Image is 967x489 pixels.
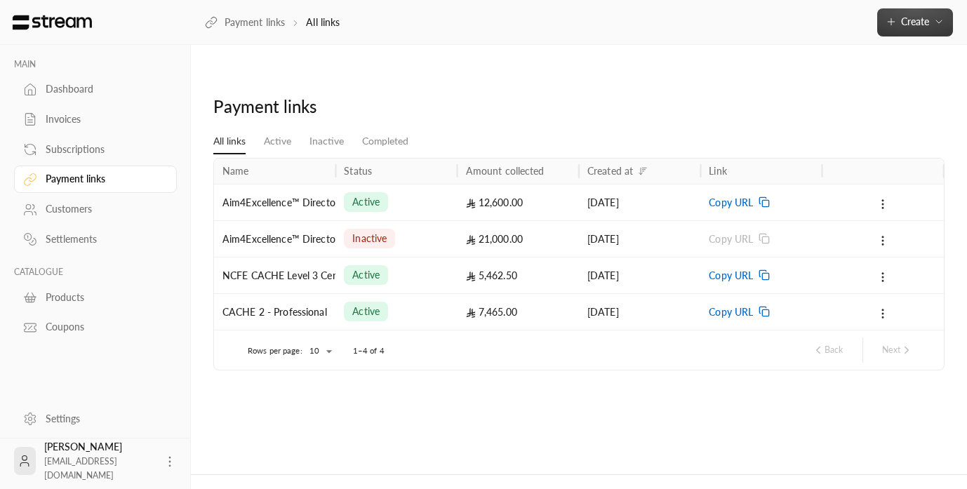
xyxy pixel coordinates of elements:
span: Copy URL [709,294,753,330]
a: Subscriptions [14,135,177,163]
div: Link [709,165,727,177]
div: 21,000.00 [466,221,571,257]
nav: breadcrumb [205,15,340,29]
div: [PERSON_NAME] [44,440,154,482]
a: Invoices [14,106,177,133]
div: Created at [587,165,633,177]
div: Settings [46,412,159,426]
p: Rows per page: [248,345,302,356]
a: Payment links [205,15,285,29]
a: Coupons [14,314,177,341]
span: active [352,268,380,282]
div: 10 [302,342,336,360]
a: Settlements [14,226,177,253]
div: Aim4Excellence™ Director Credential [222,185,327,220]
div: CACHE 2 - Professional [222,294,327,330]
span: inactive [352,232,387,246]
div: Aim4Excellence™ Director Credential [222,221,327,257]
div: [DATE] [587,185,692,220]
div: [DATE] [587,257,692,293]
p: MAIN [14,59,177,70]
p: 1–4 of 4 [353,345,385,356]
span: active [352,195,380,209]
button: Sort [634,163,651,180]
div: Coupons [46,320,159,334]
button: Create [877,8,953,36]
span: active [352,304,380,319]
div: Customers [46,202,159,216]
a: Customers [14,196,177,223]
a: Inactive [309,129,344,154]
a: Active [264,129,291,154]
p: All links [306,15,340,29]
img: Logo [11,15,93,30]
div: Status [344,165,372,177]
div: Amount collected [466,165,545,177]
p: CATALOGUE [14,267,177,278]
a: Dashboard [14,76,177,103]
div: 12,600.00 [466,185,571,220]
div: Invoices [46,112,159,126]
a: Completed [362,129,408,154]
span: Copy URL [709,185,753,220]
a: Payment links [14,166,177,193]
div: Settlements [46,232,159,246]
div: NCFE CACHE Level 3 Certificate [222,257,327,293]
span: Copy URL [709,221,753,257]
div: Name [222,165,249,177]
div: Dashboard [46,82,159,96]
a: Settings [14,405,177,432]
div: Subscriptions [46,142,159,156]
span: Copy URL [709,257,753,293]
div: 5,462.50 [466,257,571,293]
div: Payment links [46,172,159,186]
div: Products [46,290,159,304]
span: Create [901,15,929,27]
div: [DATE] [587,294,692,330]
div: Payment links [213,95,448,118]
div: [DATE] [587,221,692,257]
div: 7,465.00 [466,294,571,330]
span: [EMAIL_ADDRESS][DOMAIN_NAME] [44,456,117,481]
a: Products [14,283,177,311]
a: All links [213,129,246,154]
